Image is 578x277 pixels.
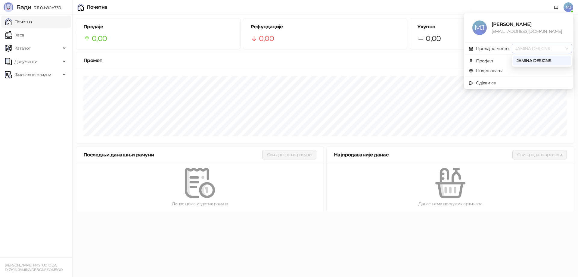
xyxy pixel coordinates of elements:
a: Документација [552,2,561,12]
div: Последњи данашњи рачуни [83,151,262,159]
button: Сви продати артикли [512,150,567,159]
div: Промет [83,57,567,64]
div: Одјави се [476,80,496,86]
span: 3.11.0-b80b730 [31,5,61,11]
div: [PERSON_NAME] [492,20,565,28]
small: [PERSON_NAME] PR STUDIO ZA DIZAJN JAMINA DESIGNS SOMBOR [5,263,62,272]
span: Бади [16,4,31,11]
h5: Продаје [83,23,233,30]
span: 0,00 [92,33,107,44]
div: Почетна [87,5,107,10]
h5: Укупно [417,23,567,30]
a: Подешавања [469,68,504,73]
h5: Рефундације [250,23,400,30]
img: Logo [4,2,13,12]
button: Сви данашњи рачуни [262,150,316,159]
div: Данас нема издатих рачуна [86,200,314,207]
span: 0,00 [259,33,274,44]
div: JAMINA DESIGNS [513,56,571,65]
span: Каталог [14,42,31,54]
a: Каса [5,29,24,41]
div: Данас нема продатих артикала [336,200,564,207]
a: Почетна [5,16,32,28]
span: MJ [472,20,487,35]
div: [EMAIL_ADDRESS][DOMAIN_NAME] [492,28,565,35]
div: Профил [476,58,493,64]
span: 0,00 [426,33,441,44]
span: JAMINA DESIGNS [515,44,568,53]
div: Продајно место: [476,45,509,52]
span: Фискални рачуни [14,69,51,81]
span: Документи [14,55,37,68]
div: JAMINA DESIGNS [517,57,567,64]
div: Најпродаваније данас [334,151,512,159]
span: MJ [564,2,573,12]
